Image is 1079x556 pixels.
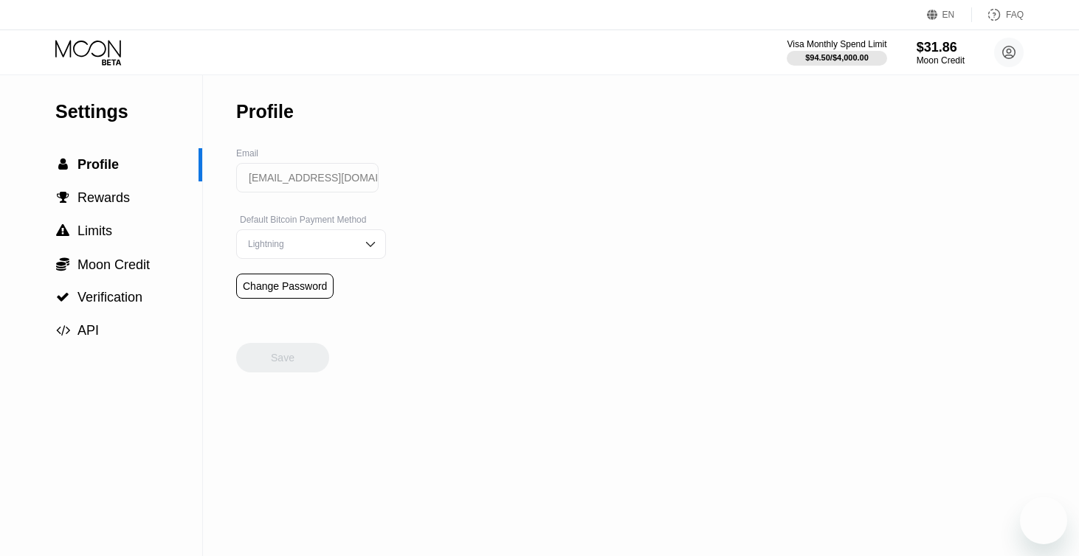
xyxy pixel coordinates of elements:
div: Visa Monthly Spend Limit$94.50/$4,000.00 [787,39,886,66]
iframe: Button to launch messaging window [1020,497,1067,544]
span: Moon Credit [77,257,150,272]
div:  [55,191,70,204]
div: $94.50 / $4,000.00 [805,53,869,62]
span: Verification [77,290,142,305]
div:  [55,324,70,337]
div: Profile [236,101,294,122]
span:  [56,291,69,304]
div: Change Password [243,280,327,292]
div: Visa Monthly Spend Limit [787,39,886,49]
span:  [57,191,69,204]
div: EN [927,7,972,22]
div:  [55,291,70,304]
div: $31.86Moon Credit [917,40,965,66]
span: API [77,323,99,338]
span: Rewards [77,190,130,205]
span: Limits [77,223,112,238]
div: Email [236,148,386,159]
div: FAQ [972,7,1024,22]
span:  [56,257,69,271]
span: Profile [77,157,119,172]
div: Moon Credit [917,55,965,66]
div: Settings [55,101,202,122]
div:  [55,158,70,171]
div: Default Bitcoin Payment Method [236,215,386,225]
div: Change Password [236,274,334,299]
div: $31.86 [917,40,965,55]
span:  [56,224,69,237]
span:  [56,324,70,337]
div: FAQ [1006,10,1024,20]
div:  [55,257,70,271]
div: EN [942,10,955,20]
div: Lightning [244,239,356,249]
span:  [58,158,68,171]
div:  [55,224,70,237]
